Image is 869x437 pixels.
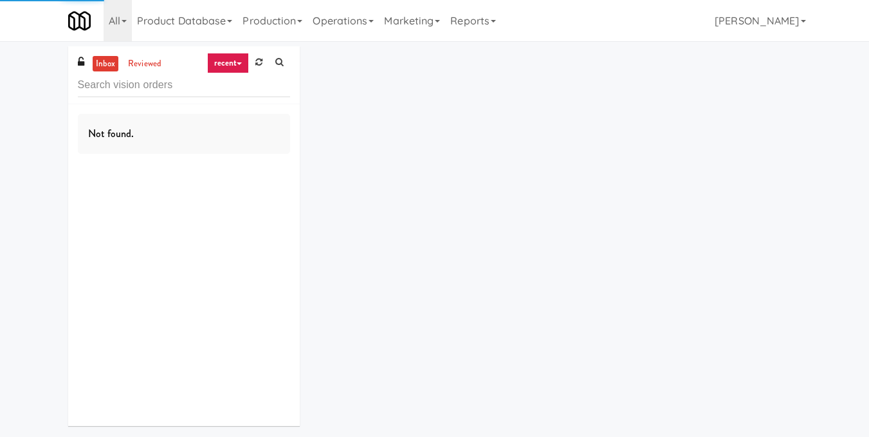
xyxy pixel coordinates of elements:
span: Not found. [88,126,134,141]
a: recent [207,53,250,73]
a: reviewed [125,56,165,72]
img: Micromart [68,10,91,32]
a: inbox [93,56,119,72]
input: Search vision orders [78,73,290,97]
